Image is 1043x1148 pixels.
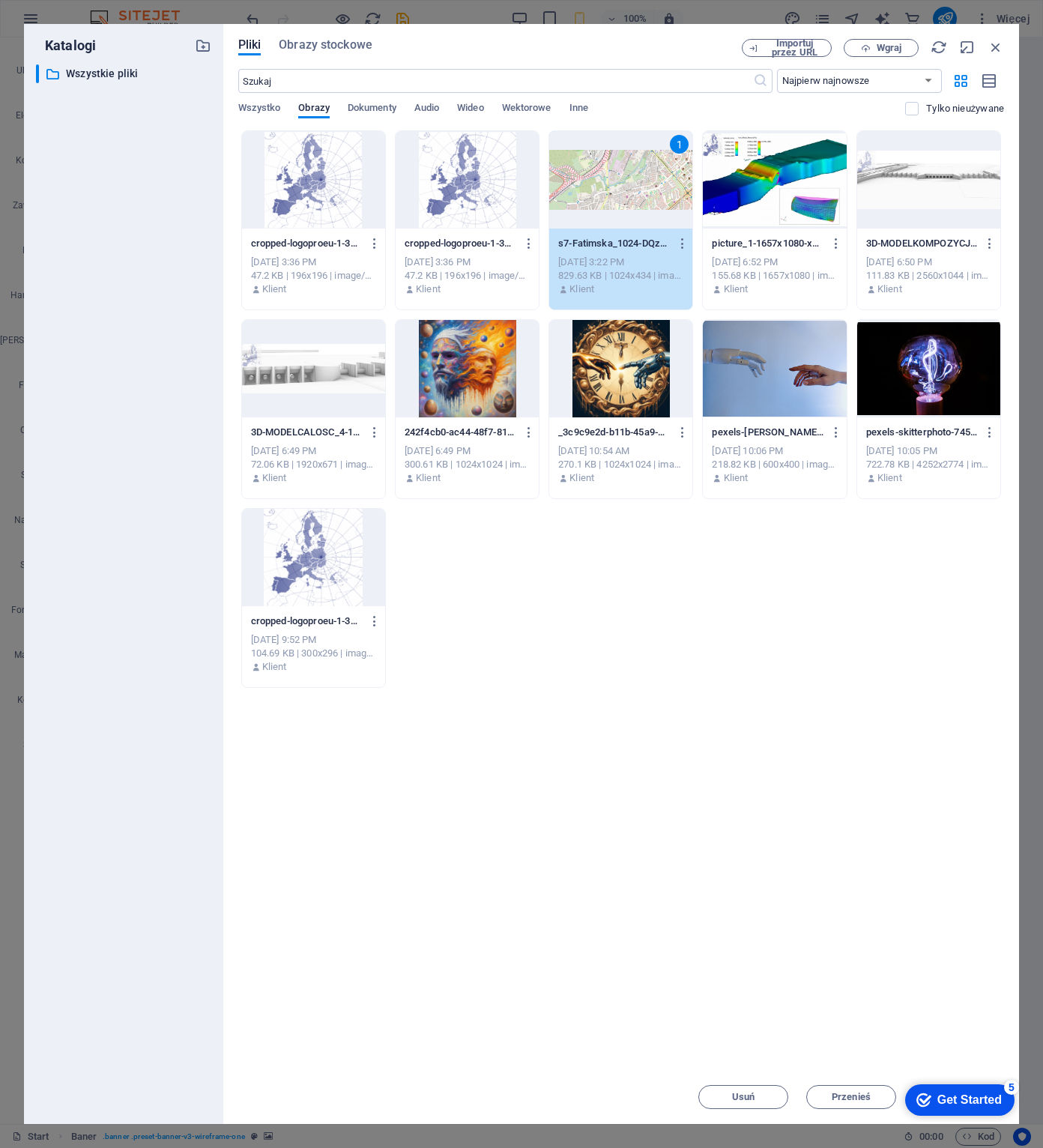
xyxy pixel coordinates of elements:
[238,99,281,120] span: Wszystko
[877,471,902,485] p: Klient
[416,283,441,296] p: Klient
[416,471,441,485] p: Klient
[405,256,530,269] div: [DATE] 3:36 PM
[931,39,947,55] i: Przeładuj
[742,39,832,57] button: Importuj przez URL
[724,283,749,296] p: Klient
[12,1072,184,1096] span: [DOMAIN_NAME]
[251,633,376,647] div: [DATE] 9:52 PM
[36,64,39,83] div: ​
[712,269,837,283] div: 155.68 KB | 1657x1080 | image/jpeg
[502,99,551,120] span: Wektorowe
[298,99,330,120] span: Obrazy
[866,237,978,250] p: 3D-MODELKOMPOZYCJA2_2-scaled-qfshYEWqzS9WFmxPBqQssg.jpg
[698,1085,788,1109] button: Usuń
[238,36,261,54] span: Pliki
[670,135,689,154] div: 1
[712,237,823,250] p: picture_1-1657x1080-xQFb63ktYOLA9nambqcl0g.jpg
[251,444,376,458] div: [DATE] 6:49 PM
[8,7,118,39] div: Get Started 5 items remaining, 0% complete
[732,1093,755,1102] span: Usuń
[279,36,372,54] span: Obrazy stockowe
[405,458,530,471] div: 300.61 KB | 1024x1024 | image/jpeg
[866,256,991,269] div: [DATE] 6:50 PM
[251,237,363,250] p: cropped-logoproeu-1-300x296-cA81_E2aEj3_fw095B6ekQ-mJ6moaLWx3dFeuZ6jfbRbQ.png
[712,256,837,269] div: [DATE] 6:52 PM
[866,269,991,283] div: 111.83 KB | 2560x1044 | image/jpeg
[251,426,363,439] p: 3D-MODELCALOSC_4-1920x671-b0C02uemBn2E-CNJhIigZw.jpg
[40,16,105,30] div: Get Started
[262,471,287,485] p: Klient
[866,444,991,458] div: [DATE] 10:05 PM
[107,3,122,18] div: 5
[36,36,96,55] p: Katalogi
[558,269,683,283] div: 829.63 KB | 1024x434 | image/jpeg
[558,426,670,439] p: _3c9c9e2d-b11b-45a9-bbad-88f65c195868-e1-meCHpY11jkMUMclSnBA.jpg
[724,471,749,485] p: Klient
[251,269,376,283] div: 47.2 KB | 196x196 | image/png
[569,471,594,485] p: Klient
[251,614,363,628] p: cropped-logoproeu-1-300x296-cA81_E2aEj3_fw095B6ekQ.png
[712,426,823,439] p: pexels-tara-winstead-8386434-wMsc-pr5hi4e2hcGLqLHnA.jpg
[712,458,837,471] div: 218.82 KB | 600x400 | image/jpeg
[262,283,287,296] p: Klient
[988,39,1004,55] i: Zamknij
[558,256,683,269] div: [DATE] 3:22 PM
[712,444,837,458] div: [DATE] 10:06 PM
[866,426,978,439] p: pexels-skitterphoto-745708-p--0yzLOUvqojXZw8JUhJA.jpg
[806,1085,896,1109] button: Przenieś
[348,99,396,120] span: Dokumenty
[405,444,530,458] div: [DATE] 6:49 PM
[558,237,670,250] p: s7-Fatimska_1024-DQzsvBb7quQpUGaS3DMWcw.jpg
[405,237,516,250] p: cropped-logoproeu-1-300x296-cA81_E2aEj3_fw095B6ekQ-3RFSBu9AOlI2iNa4FyZreA.png
[251,256,376,269] div: [DATE] 3:36 PM
[405,426,516,439] p: 242f4cb0-ac44-48f7-81ec-137b9744a7be-0CZKUp7lmPqJ4EiV5NMecA.jpg
[926,102,1004,115] p: Wyświetla tylko pliki, które nie są używane w serwisie. Pliki dodane podczas tej sesji mogą być n...
[764,39,825,57] span: Importuj przez URL
[195,37,211,54] i: Stwórz nowy folder
[558,458,683,471] div: 270.1 KB | 1024x1024 | image/jpeg
[959,39,976,55] i: Minimalizuj
[866,458,991,471] div: 722.78 KB | 4252x2774 | image/jpeg
[251,458,376,471] div: 72.06 KB | 1920x671 | image/jpeg
[66,65,184,82] p: Wszystkie pliki
[569,283,594,296] p: Klient
[251,647,376,660] div: 104.69 KB | 300x296 | image/png
[832,1093,871,1102] span: Przenieś
[238,69,753,93] input: Szukaj
[414,99,439,120] span: Audio
[877,283,902,296] p: Klient
[262,660,287,674] p: Klient
[844,39,919,57] button: Wgraj
[457,99,483,120] span: Wideo
[877,43,901,52] span: Wgraj
[558,444,683,458] div: [DATE] 10:54 AM
[569,99,588,120] span: Inne
[405,269,530,283] div: 47.2 KB | 196x196 | image/png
